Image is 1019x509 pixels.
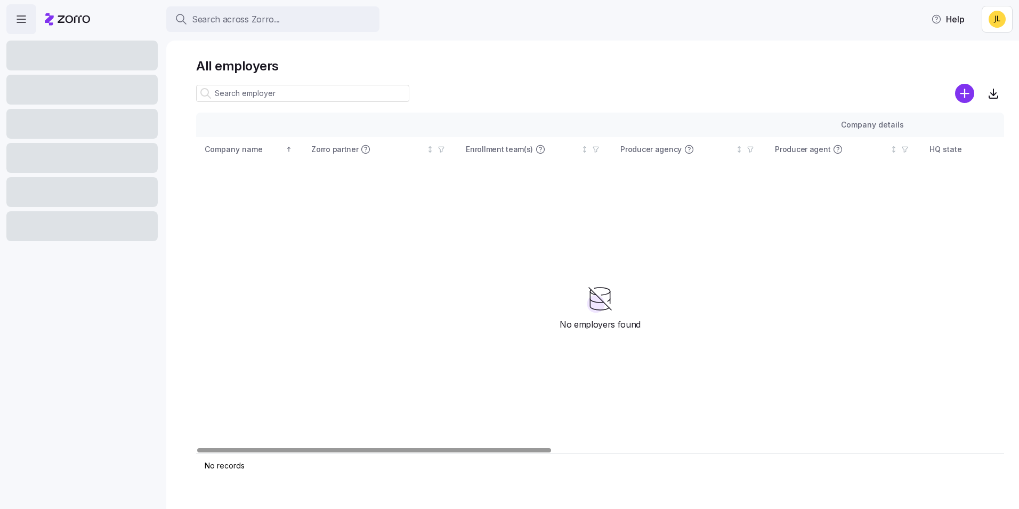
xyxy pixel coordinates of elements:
span: Search across Zorro... [192,13,280,26]
div: Not sorted [426,146,434,153]
div: Sorted ascending [285,146,293,153]
div: No records [205,460,905,471]
th: Producer agencyNot sorted [612,137,766,162]
span: No employers found [560,318,641,331]
svg: add icon [955,84,974,103]
input: Search employer [196,85,409,102]
span: Producer agent [775,144,830,155]
div: Not sorted [581,146,588,153]
div: Company name [205,144,284,155]
span: Zorro partner [311,144,358,155]
h1: All employers [196,58,1004,74]
th: Company nameSorted ascending [196,137,303,162]
th: Zorro partnerNot sorted [303,137,457,162]
img: 4bbb7b38fb27464b0c02eb484b724bf2 [989,11,1006,28]
th: Enrollment team(s)Not sorted [457,137,612,162]
button: Help [923,9,973,30]
span: Producer agency [620,144,682,155]
div: Not sorted [735,146,743,153]
th: Producer agentNot sorted [766,137,921,162]
div: Not sorted [890,146,897,153]
span: Enrollment team(s) [466,144,533,155]
span: Help [931,13,965,26]
button: Search across Zorro... [166,6,379,32]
